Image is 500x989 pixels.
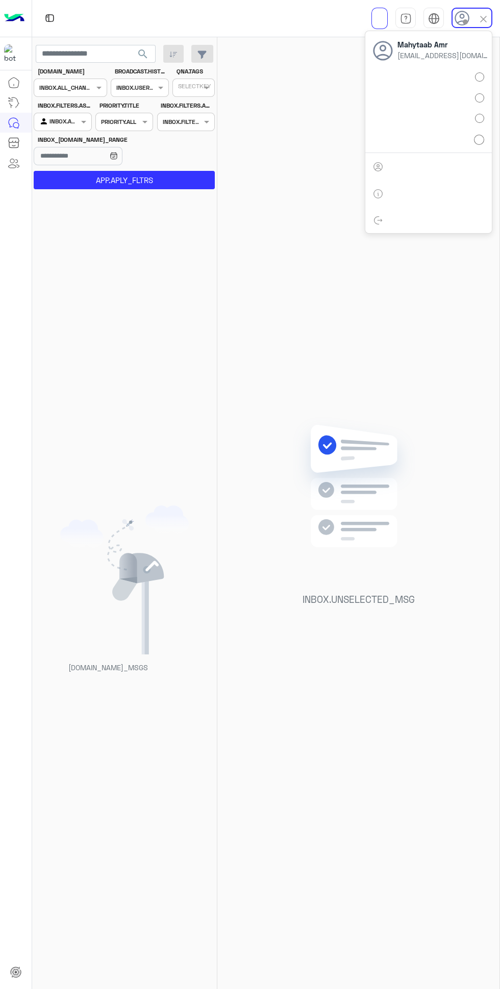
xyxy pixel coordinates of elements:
label: PRIORITY.TITLE [99,101,152,110]
p: [DOMAIN_NAME]_MSGS [60,662,157,673]
img: no messages [285,417,432,586]
a: tab [395,8,416,29]
img: close [478,13,489,25]
label: INBOX.FILTERS.ASSIGNED_TO [38,101,90,110]
img: Logo [4,8,24,29]
img: tab [400,13,412,24]
img: 1403182699927242 [4,44,22,63]
span: search [137,48,149,60]
label: QNA.TAGS [177,67,214,76]
label: INBOX.FILTERS.AGENT_NOTES [161,101,213,110]
button: search [131,45,156,67]
img: empty users [60,505,189,654]
label: BROADCAST.HISTORY.STATUES [115,67,167,76]
span: [EMAIL_ADDRESS][DOMAIN_NAME] [397,50,489,61]
img: tab [373,215,383,225]
label: [DOMAIN_NAME] [38,67,106,76]
img: tab [428,13,440,24]
span: Mahytaab Amr [397,39,489,50]
img: tab [373,189,383,199]
button: APP.APLY_FLTRS [34,171,215,189]
img: tab [373,162,383,172]
img: tab [43,12,56,24]
label: INBOX_[DOMAIN_NAME]_RANGE [38,135,152,144]
div: SELECTKEY [177,82,211,93]
h5: INBOX.UNSELECTED_MSG [285,594,432,605]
